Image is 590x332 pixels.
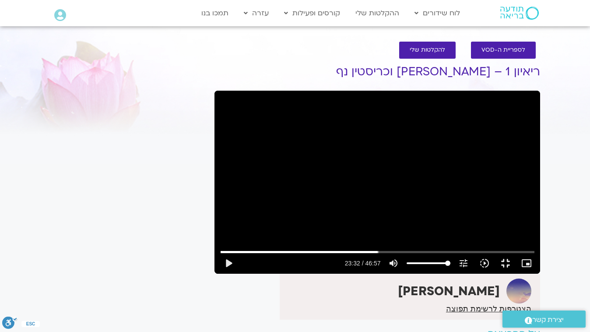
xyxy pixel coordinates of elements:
span: יצירת קשר [532,314,564,326]
img: טארה בראך [506,279,531,304]
span: לספריית ה-VOD [481,47,525,53]
span: להקלטות שלי [410,47,445,53]
strong: [PERSON_NAME] [398,283,500,300]
a: יצירת קשר [502,311,586,328]
a: לספריית ה-VOD [471,42,536,59]
a: עזרה [239,5,273,21]
a: להקלטות שלי [399,42,456,59]
h1: ריאיון 1 – [PERSON_NAME] וכריסטין נף [214,65,540,78]
a: תמכו בנו [197,5,233,21]
img: תודעה בריאה [500,7,539,20]
a: הצטרפות לרשימת תפוצה [446,305,531,313]
a: ההקלטות שלי [351,5,404,21]
a: קורסים ופעילות [280,5,344,21]
a: לוח שידורים [410,5,464,21]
